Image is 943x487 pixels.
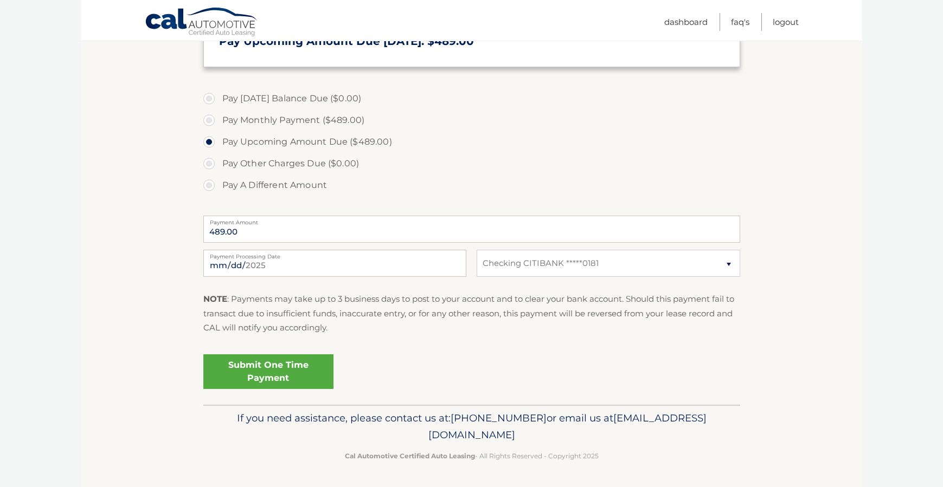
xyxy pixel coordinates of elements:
p: - All Rights Reserved - Copyright 2025 [210,450,733,462]
a: Logout [773,13,799,31]
span: [PHONE_NUMBER] [451,412,547,424]
a: Cal Automotive [145,7,259,38]
input: Payment Date [203,250,466,277]
label: Pay Other Charges Due ($0.00) [203,153,740,174]
label: Pay Monthly Payment ($489.00) [203,109,740,131]
label: Pay A Different Amount [203,174,740,196]
a: Submit One Time Payment [203,354,333,389]
input: Payment Amount [203,216,740,243]
label: Pay [DATE] Balance Due ($0.00) [203,88,740,109]
label: Payment Amount [203,216,740,224]
a: Dashboard [664,13,708,31]
h3: Pay Upcoming Amount Due [DATE]: $489.00 [219,35,724,48]
p: : Payments may take up to 3 business days to post to your account and to clear your bank account.... [203,292,740,335]
strong: Cal Automotive Certified Auto Leasing [345,452,475,460]
p: If you need assistance, please contact us at: or email us at [210,410,733,444]
label: Pay Upcoming Amount Due ($489.00) [203,131,740,153]
strong: NOTE [203,294,227,304]
a: FAQ's [731,13,749,31]
label: Payment Processing Date [203,250,466,258]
